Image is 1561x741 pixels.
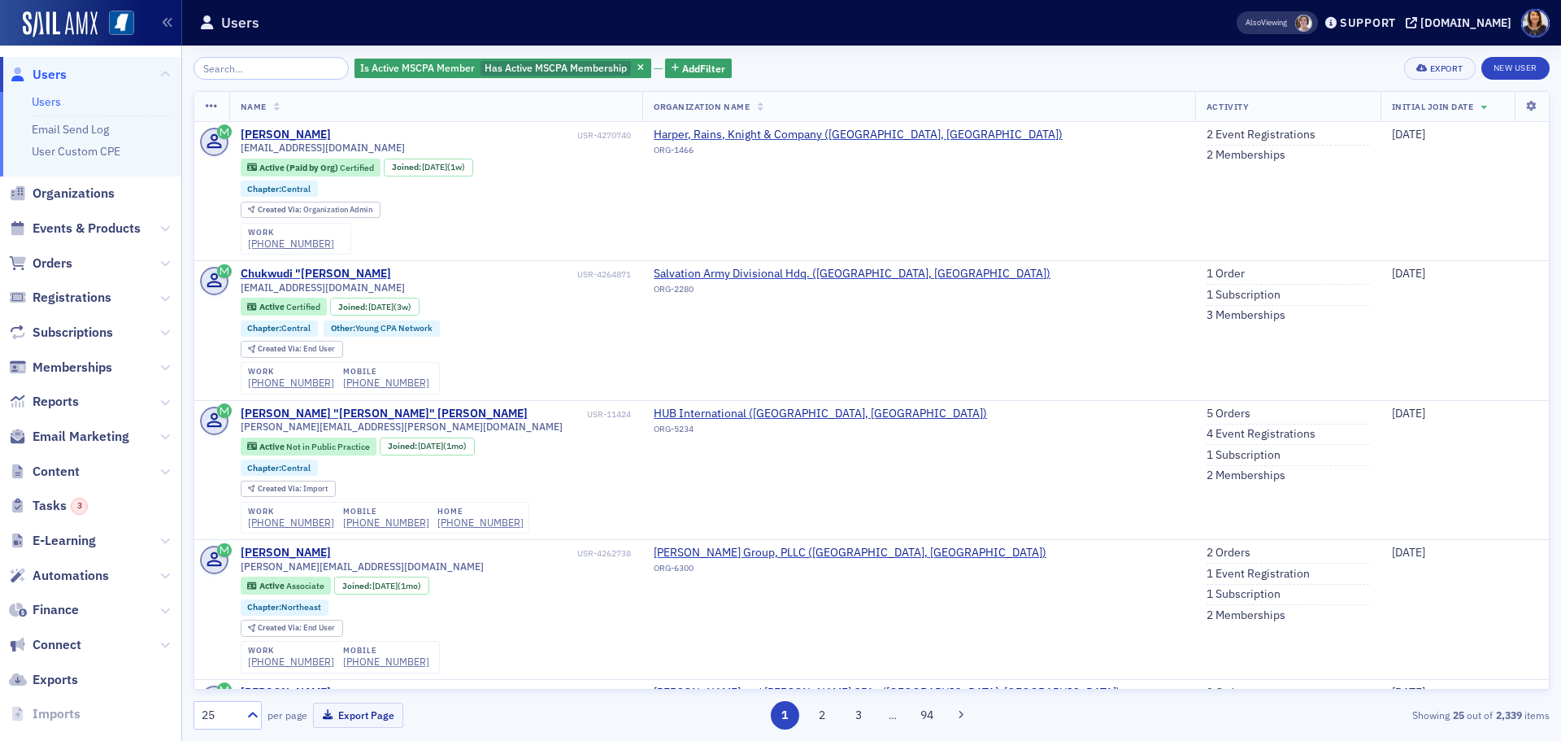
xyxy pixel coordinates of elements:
span: [DATE] [1392,127,1425,142]
button: 1 [771,701,799,730]
div: Import [258,485,328,494]
div: Created Via: End User [241,341,343,358]
span: Registrations [33,289,111,307]
span: [DATE] [1392,266,1425,281]
span: Active [259,580,286,591]
span: Created Via : [258,622,303,633]
span: [DATE] [422,161,447,172]
div: USR-4263050 [333,688,631,699]
span: Chapter : [247,462,281,473]
a: Chapter:Central [247,184,311,194]
div: Chapter: [241,181,319,197]
span: [PERSON_NAME][EMAIL_ADDRESS][DOMAIN_NAME] [241,560,484,573]
span: Not in Public Practice [286,441,370,452]
img: SailAMX [109,11,134,36]
a: 2 Orders [1207,546,1250,560]
a: Automations [9,567,109,585]
a: [PHONE_NUMBER] [248,656,334,668]
a: 2 Orders [1207,686,1250,700]
div: Created Via: Organization Admin [241,202,380,219]
a: 1 Subscription [1207,587,1281,602]
div: Active: Active: Certified [241,298,328,316]
a: Subscriptions [9,324,113,342]
div: Active (Paid by Org): Active (Paid by Org): Certified [241,159,381,177]
span: Orders [33,255,72,272]
span: Imports [33,705,80,723]
div: Created Via: Import [241,481,336,498]
div: Created Via: End User [241,620,343,637]
a: Salvation Army Divisional Hdq. ([GEOGRAPHIC_DATA], [GEOGRAPHIC_DATA]) [654,267,1050,281]
span: Active [259,441,286,452]
span: Active [259,301,286,312]
a: 5 Orders [1207,407,1250,421]
a: [PHONE_NUMBER] [343,517,429,529]
button: [DOMAIN_NAME] [1406,17,1517,28]
div: [PERSON_NAME] [241,128,331,142]
span: Created Via : [258,204,303,215]
span: Tasks [33,497,88,515]
span: HUB International (Ridgeland, MS) [654,407,987,421]
div: Also [1246,17,1261,28]
div: (1w) [422,162,465,172]
a: 1 Subscription [1207,288,1281,303]
a: Content [9,463,80,481]
span: [DATE] [1392,406,1425,421]
a: Imports [9,705,80,723]
div: [DOMAIN_NAME] [1420,15,1511,30]
a: Chapter:Central [247,463,311,473]
span: Joined : [338,302,369,312]
a: 2 Memberships [1207,469,1285,483]
div: mobile [343,646,429,656]
div: Other: [324,320,440,337]
div: ORG-6300 [654,563,1046,579]
a: 4 Event Registrations [1207,427,1315,442]
a: New User [1481,57,1550,80]
div: Organization Admin [258,206,372,215]
span: Created Via : [258,483,303,494]
div: [PHONE_NUMBER] [248,238,334,250]
a: Chukwudi "[PERSON_NAME] [241,267,391,281]
div: (3w) [368,302,411,312]
button: AddFilter [665,59,732,79]
span: [DATE] [1392,545,1425,560]
div: [PHONE_NUMBER] [343,656,429,668]
input: Search… [193,57,349,80]
div: Joined: 2025-09-25 00:00:00 [384,159,473,177]
div: ORG-5234 [654,424,987,440]
div: work [248,507,334,517]
a: Reports [9,393,79,411]
a: [PERSON_NAME] Group, PLLC ([GEOGRAPHIC_DATA], [GEOGRAPHIC_DATA]) [654,546,1046,560]
a: Events & Products [9,220,141,238]
span: Other : [331,322,355,333]
a: [PERSON_NAME] "[PERSON_NAME]" [PERSON_NAME] [241,407,528,421]
div: ORG-2280 [654,284,1050,300]
span: Events & Products [33,220,141,238]
span: [DATE] [1392,685,1425,700]
a: Organizations [9,185,115,203]
a: Connect [9,636,81,654]
img: SailAMX [23,11,98,37]
span: Exports [33,671,78,689]
a: Chapter:Northeast [247,602,321,612]
div: USR-11424 [530,409,631,420]
a: 2 Memberships [1207,148,1285,163]
span: Active (Paid by Org) [259,162,340,173]
a: View Homepage [98,11,134,38]
span: Jarrell Group, PLLC (Tupelo, MS) [654,546,1046,560]
a: [PHONE_NUMBER] [437,517,524,529]
span: Email Marketing [33,428,129,446]
a: Registrations [9,289,111,307]
span: Subscriptions [33,324,113,342]
span: [PERSON_NAME][EMAIL_ADDRESS][PERSON_NAME][DOMAIN_NAME] [241,421,563,433]
span: Jones and Jones CPAs (Booneville, MS) [654,686,1120,700]
a: [PHONE_NUMBER] [248,517,334,529]
button: 3 [845,701,873,730]
div: work [248,646,334,656]
a: Chapter:Central [247,323,311,333]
